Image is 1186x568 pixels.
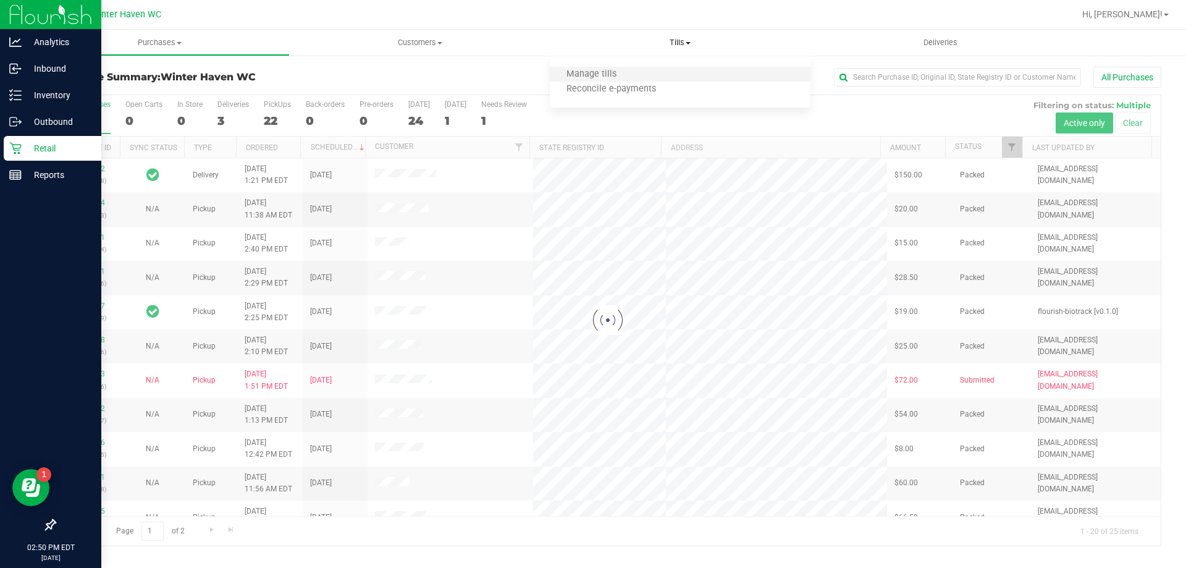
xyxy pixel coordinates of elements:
a: Tills Manage tills Reconcile e-payments [550,30,810,56]
span: Purchases [30,37,289,48]
span: Tills [550,37,810,48]
p: [DATE] [6,553,96,562]
span: Hi, [PERSON_NAME]! [1082,9,1163,19]
span: Manage tills [550,69,633,80]
iframe: Resource center [12,469,49,506]
span: Deliveries [907,37,974,48]
span: Reconcile e-payments [550,84,673,95]
input: Search Purchase ID, Original ID, State Registry ID or Customer Name... [834,68,1081,87]
inline-svg: Inventory [9,89,22,101]
h3: Purchase Summary: [54,72,423,83]
p: Reports [22,167,96,182]
inline-svg: Outbound [9,116,22,128]
iframe: Resource center unread badge [36,467,51,482]
inline-svg: Analytics [9,36,22,48]
p: Inventory [22,88,96,103]
inline-svg: Inbound [9,62,22,75]
span: Winter Haven WC [161,71,256,83]
span: Customers [290,37,549,48]
p: Analytics [22,35,96,49]
a: Deliveries [810,30,1070,56]
p: Retail [22,141,96,156]
p: Inbound [22,61,96,76]
p: 02:50 PM EDT [6,542,96,553]
span: Winter Haven WC [91,9,161,20]
p: Outbound [22,114,96,129]
button: All Purchases [1093,67,1161,88]
a: Purchases [30,30,290,56]
inline-svg: Retail [9,142,22,155]
a: Customers [290,30,550,56]
inline-svg: Reports [9,169,22,181]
